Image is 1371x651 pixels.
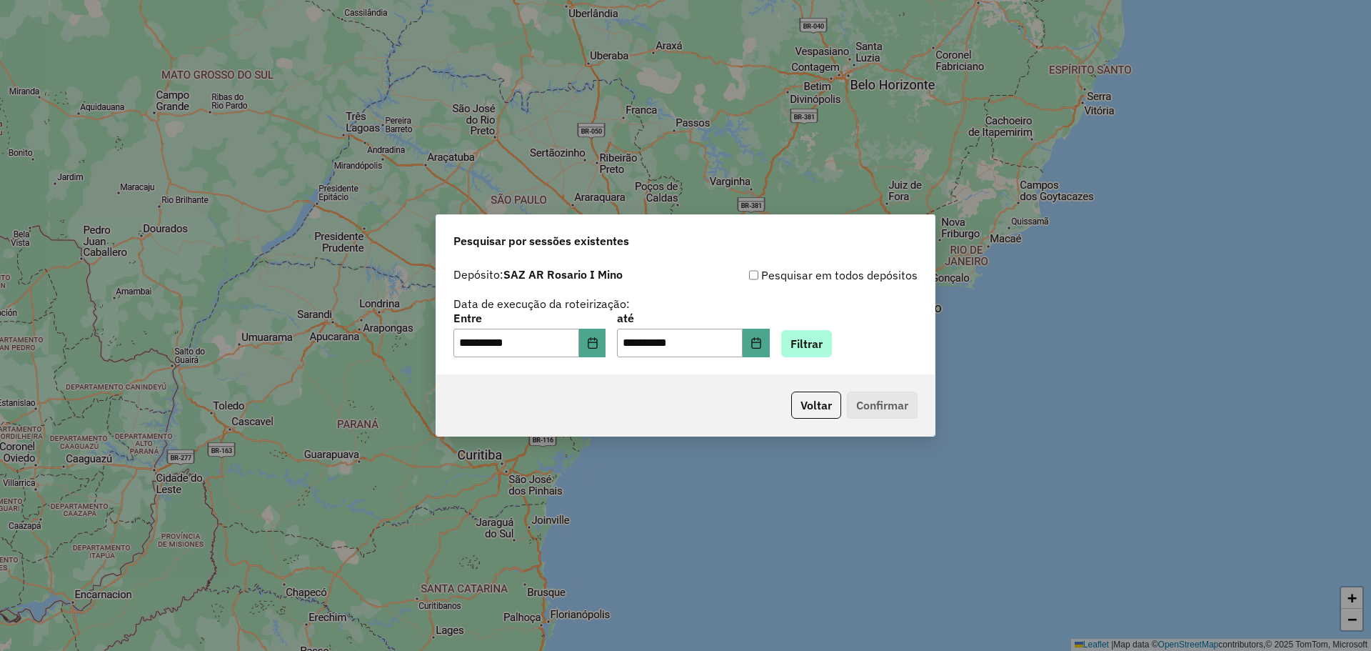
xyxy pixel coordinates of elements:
button: Choose Date [743,329,770,357]
button: Voltar [791,392,841,419]
label: Entre [453,309,606,327]
label: até [617,309,769,327]
span: Pesquisar por sessões existentes [453,232,629,249]
button: Choose Date [579,329,606,357]
div: Pesquisar em todos depósitos [685,267,918,284]
label: Data de execução da roteirização: [453,295,630,312]
strong: SAZ AR Rosario I Mino [503,267,623,282]
button: Filtrar [781,330,832,357]
label: Depósito: [453,266,623,283]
